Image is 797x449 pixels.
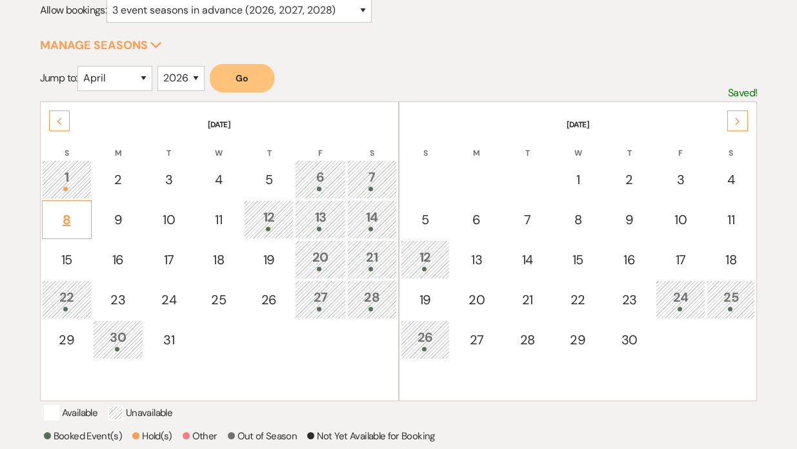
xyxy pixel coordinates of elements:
th: W [194,132,243,159]
div: 20 [302,247,339,271]
div: 11 [714,210,748,229]
div: 2 [611,170,648,189]
div: 3 [152,170,186,189]
div: 21 [354,247,390,271]
p: Other [183,428,217,444]
p: Out of Season [228,428,298,444]
div: 16 [611,250,648,269]
div: 17 [663,250,698,269]
th: M [451,132,502,159]
p: Booked Event(s) [44,428,122,444]
p: Saved! [728,85,757,101]
p: Available [44,405,97,421]
div: 18 [714,250,748,269]
div: 30 [611,330,648,350]
div: 25 [714,287,748,311]
div: 2 [100,170,137,189]
button: Manage Seasons [40,39,162,51]
th: M [93,132,144,159]
th: [DATE] [401,103,756,131]
p: Hold(s) [132,428,172,444]
div: 30 [100,328,137,351]
div: 15 [560,250,596,269]
div: 22 [49,287,85,311]
div: 19 [251,250,287,269]
div: 7 [354,167,390,191]
div: 3 [663,170,698,189]
div: 4 [714,170,748,189]
th: S [42,132,92,159]
div: 1 [49,167,85,191]
div: 5 [408,210,443,229]
div: 26 [251,290,287,309]
div: 24 [152,290,186,309]
button: Go [210,64,274,92]
div: 13 [458,250,495,269]
div: 9 [611,210,648,229]
span: Allow bookings: [40,3,106,17]
div: 13 [302,207,339,231]
span: Jump to: [40,71,77,85]
div: 9 [100,210,137,229]
div: 14 [354,207,390,231]
div: 28 [510,330,545,350]
div: 28 [354,287,390,311]
div: 5 [251,170,287,189]
th: F [295,132,346,159]
div: 6 [302,167,339,191]
div: 20 [458,290,495,309]
div: 11 [201,210,236,229]
div: 18 [201,250,236,269]
th: T [145,132,193,159]
div: 15 [49,250,85,269]
div: 29 [49,330,85,350]
th: S [347,132,397,159]
th: T [503,132,552,159]
th: S [707,132,755,159]
div: 10 [152,210,186,229]
div: 7 [510,210,545,229]
th: W [553,132,603,159]
div: 24 [663,287,698,311]
p: Unavailable [108,405,172,421]
div: 31 [152,330,186,350]
p: Not Yet Available for Booking [307,428,434,444]
div: 29 [560,330,596,350]
div: 23 [100,290,137,309]
div: 1 [560,170,596,189]
th: S [401,132,450,159]
div: 10 [663,210,698,229]
div: 19 [408,290,443,309]
th: F [656,132,705,159]
div: 6 [458,210,495,229]
div: 12 [251,207,287,231]
div: 12 [408,247,443,271]
th: T [604,132,655,159]
div: 4 [201,170,236,189]
th: T [244,132,294,159]
div: 25 [201,290,236,309]
div: 22 [560,290,596,309]
div: 27 [302,287,339,311]
div: 8 [560,210,596,229]
div: 16 [100,250,137,269]
div: 17 [152,250,186,269]
th: [DATE] [42,103,397,131]
div: 27 [458,330,495,350]
div: 21 [510,290,545,309]
div: 26 [408,328,443,351]
div: 14 [510,250,545,269]
div: 23 [611,290,648,309]
div: 8 [49,210,85,229]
